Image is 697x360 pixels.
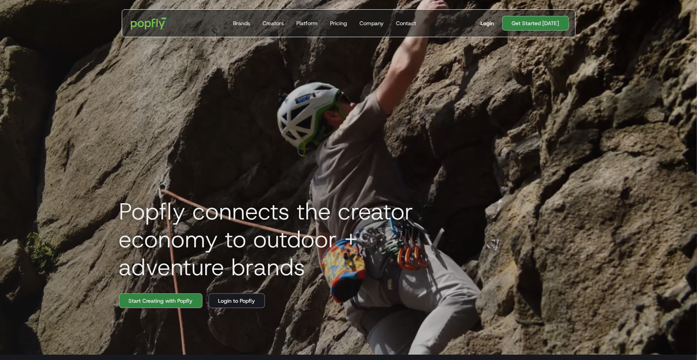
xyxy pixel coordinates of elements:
[330,19,347,27] div: Pricing
[393,10,419,37] a: Contact
[259,10,287,37] a: Creators
[233,19,250,27] div: Brands
[327,10,350,37] a: Pricing
[125,12,175,35] a: home
[293,10,321,37] a: Platform
[396,19,416,27] div: Contact
[296,19,318,27] div: Platform
[356,10,387,37] a: Company
[263,19,284,27] div: Creators
[360,19,384,27] div: Company
[478,19,498,27] a: Login
[230,10,253,37] a: Brands
[481,19,495,27] div: Login
[502,16,569,31] a: Get Started [DATE]
[119,293,202,308] a: Start Creating with Popfly
[209,293,265,308] a: Login to Popfly
[113,197,462,281] h1: Popfly connects the creator economy to outdoor + adventure brands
